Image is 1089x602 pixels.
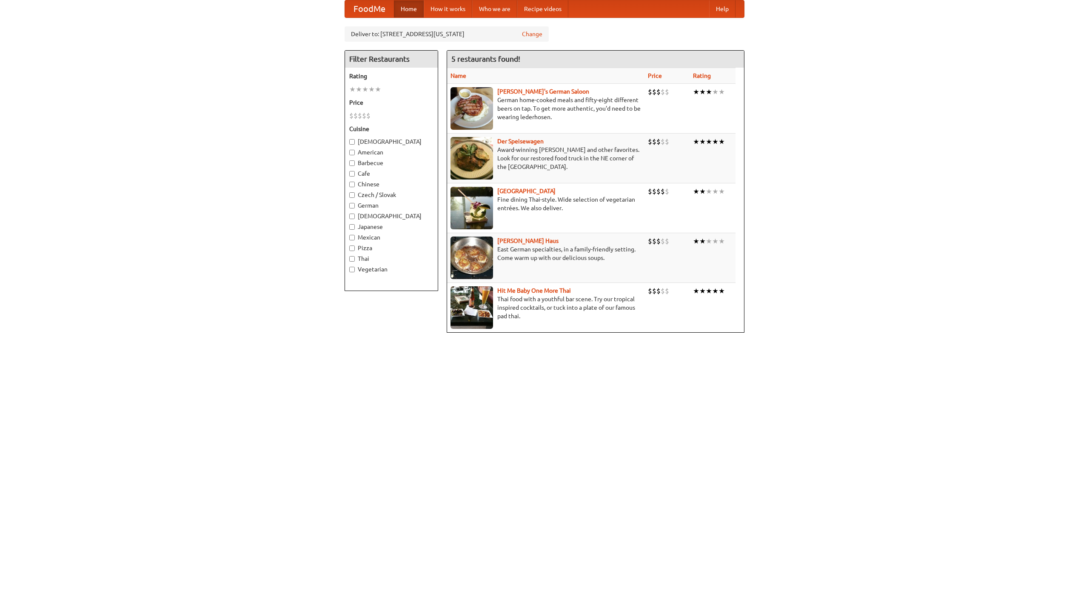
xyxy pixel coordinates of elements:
li: $ [665,187,669,196]
img: speisewagen.jpg [450,137,493,180]
li: ★ [368,85,375,94]
input: Mexican [349,235,355,240]
li: ★ [718,237,725,246]
li: ★ [693,87,699,97]
label: Cafe [349,169,433,178]
a: Der Speisewagen [497,138,544,145]
img: kohlhaus.jpg [450,237,493,279]
li: ★ [706,187,712,196]
h4: Filter Restaurants [345,51,438,68]
li: ★ [706,286,712,296]
li: ★ [362,85,368,94]
li: ★ [706,237,712,246]
li: $ [665,137,669,146]
li: ★ [375,85,381,94]
li: ★ [699,87,706,97]
a: [PERSON_NAME]'s German Saloon [497,88,589,95]
li: $ [656,187,661,196]
li: ★ [699,187,706,196]
label: [DEMOGRAPHIC_DATA] [349,137,433,146]
li: $ [366,111,371,120]
li: $ [665,237,669,246]
li: $ [656,237,661,246]
label: Thai [349,254,433,263]
input: Czech / Slovak [349,192,355,198]
li: $ [652,237,656,246]
li: $ [652,137,656,146]
li: ★ [349,85,356,94]
a: How it works [424,0,472,17]
label: Pizza [349,244,433,252]
li: $ [665,87,669,97]
li: $ [362,111,366,120]
label: Barbecue [349,159,433,167]
input: Cafe [349,171,355,177]
input: Pizza [349,245,355,251]
a: Rating [693,72,711,79]
li: ★ [706,137,712,146]
a: Home [394,0,424,17]
li: ★ [712,187,718,196]
li: $ [656,87,661,97]
li: ★ [706,87,712,97]
h5: Cuisine [349,125,433,133]
li: $ [661,187,665,196]
a: Price [648,72,662,79]
input: Chinese [349,182,355,187]
li: $ [648,187,652,196]
p: Award-winning [PERSON_NAME] and other favorites. Look for our restored food truck in the NE corne... [450,146,641,171]
li: ★ [712,137,718,146]
li: ★ [699,137,706,146]
li: ★ [693,237,699,246]
li: ★ [693,187,699,196]
a: [PERSON_NAME] Haus [497,237,559,244]
input: Thai [349,256,355,262]
li: ★ [693,137,699,146]
li: $ [661,286,665,296]
img: satay.jpg [450,187,493,229]
li: ★ [718,187,725,196]
label: Czech / Slovak [349,191,433,199]
a: Name [450,72,466,79]
input: American [349,150,355,155]
li: ★ [718,286,725,296]
input: [DEMOGRAPHIC_DATA] [349,214,355,219]
input: Japanese [349,224,355,230]
li: $ [656,286,661,296]
img: babythai.jpg [450,286,493,329]
p: German home-cooked meals and fifty-eight different beers on tap. To get more authentic, you'd nee... [450,96,641,121]
li: $ [353,111,358,120]
p: Fine dining Thai-style. Wide selection of vegetarian entrées. We also deliver. [450,195,641,212]
label: Mexican [349,233,433,242]
p: Thai food with a youthful bar scene. Try our tropical inspired cocktails, or tuck into a plate of... [450,295,641,320]
li: $ [656,137,661,146]
a: Help [709,0,736,17]
li: $ [661,87,665,97]
label: [DEMOGRAPHIC_DATA] [349,212,433,220]
input: [DEMOGRAPHIC_DATA] [349,139,355,145]
input: Barbecue [349,160,355,166]
li: $ [661,137,665,146]
div: Deliver to: [STREET_ADDRESS][US_STATE] [345,26,549,42]
li: ★ [718,137,725,146]
li: $ [661,237,665,246]
li: $ [648,87,652,97]
ng-pluralize: 5 restaurants found! [451,55,520,63]
li: $ [648,237,652,246]
h5: Price [349,98,433,107]
li: ★ [712,286,718,296]
li: $ [358,111,362,120]
li: ★ [712,87,718,97]
li: $ [652,187,656,196]
li: $ [652,87,656,97]
li: $ [648,137,652,146]
b: [GEOGRAPHIC_DATA] [497,188,556,194]
li: $ [652,286,656,296]
a: Hit Me Baby One More Thai [497,287,571,294]
img: esthers.jpg [450,87,493,130]
li: $ [648,286,652,296]
label: American [349,148,433,157]
li: $ [665,286,669,296]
